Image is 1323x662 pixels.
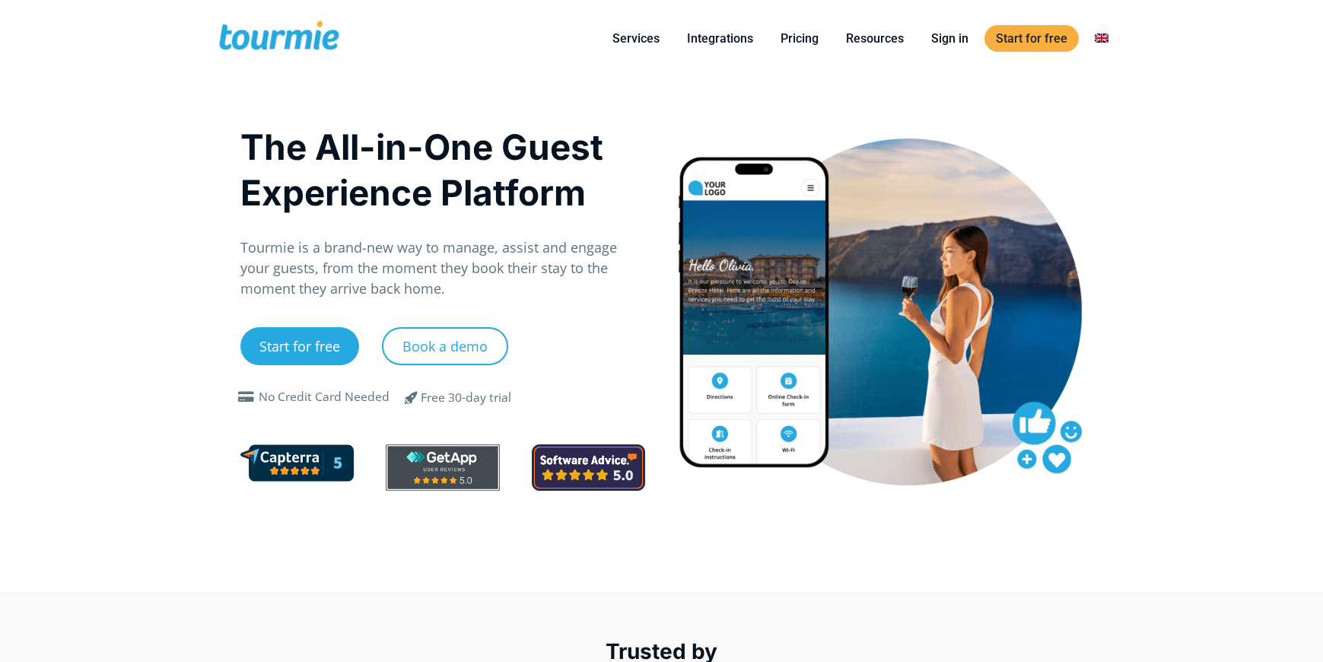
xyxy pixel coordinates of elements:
h1: The All-in-One Guest Experience Platform [240,124,646,215]
a: Integrations [676,29,765,48]
div: Free 30-day trial [421,389,511,407]
a: Start for free [240,327,359,365]
span:  [393,388,430,406]
span:  [234,391,259,403]
a: Resources [835,29,915,48]
a: Start for free [984,25,1079,52]
a: Services [601,29,671,48]
a: Sign in [920,29,980,48]
a: Pricing [769,29,830,48]
a: Book a demo [382,327,508,365]
p: Tourmie is a brand-new way to manage, assist and engage your guests, from the moment they book th... [240,237,646,299]
div: No Credit Card Needed [259,388,390,406]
